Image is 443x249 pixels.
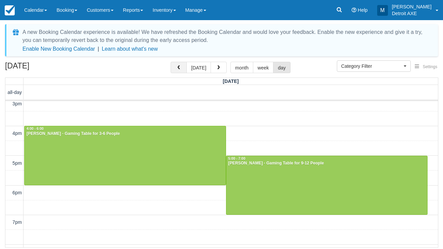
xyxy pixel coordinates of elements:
[12,219,22,225] span: 7pm
[377,5,388,16] div: M
[392,3,432,10] p: [PERSON_NAME]
[26,131,224,137] div: [PERSON_NAME] - Gaming Table for 3-6 People
[5,5,15,15] img: checkfront-main-nav-mini-logo.png
[392,10,432,17] p: Detroit AXE
[223,79,239,84] span: [DATE]
[226,156,428,215] a: 5:00 - 7:00[PERSON_NAME] - Gaming Table for 9-12 People
[230,62,253,73] button: month
[358,7,368,13] span: Help
[12,160,22,166] span: 5pm
[23,46,95,52] button: Enable New Booking Calendar
[341,63,402,69] span: Category Filter
[228,157,246,160] span: 5:00 - 7:00
[423,64,437,69] span: Settings
[27,127,44,131] span: 4:00 - 6:00
[5,62,90,74] h2: [DATE]
[23,28,430,44] div: A new Booking Calendar experience is available! We have refreshed the Booking Calendar and would ...
[12,190,22,195] span: 6pm
[273,62,290,73] button: day
[352,8,356,12] i: Help
[253,62,274,73] button: week
[24,126,226,185] a: 4:00 - 6:00[PERSON_NAME] - Gaming Table for 3-6 People
[12,101,22,106] span: 3pm
[12,131,22,136] span: 4pm
[98,46,99,52] span: |
[102,46,158,52] a: Learn about what's new
[8,90,22,95] span: all-day
[228,161,426,166] div: [PERSON_NAME] - Gaming Table for 9-12 People
[337,60,411,72] button: Category Filter
[186,62,211,73] button: [DATE]
[411,62,441,72] button: Settings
